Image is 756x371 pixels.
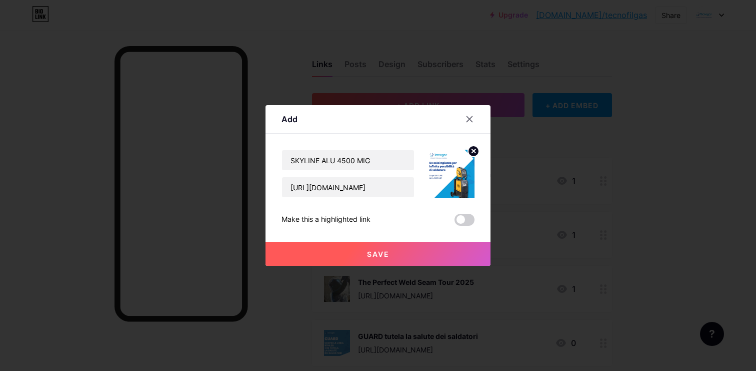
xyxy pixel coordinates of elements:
button: Save [265,242,490,266]
span: Save [367,250,389,258]
div: Make this a highlighted link [281,214,370,226]
div: Add [281,113,297,125]
img: link_thumbnail [426,150,474,198]
input: URL [282,177,414,197]
input: Title [282,150,414,170]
